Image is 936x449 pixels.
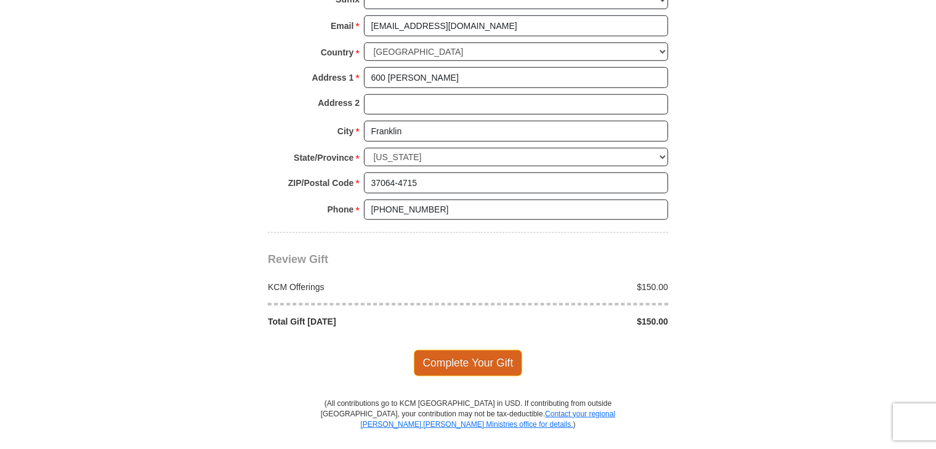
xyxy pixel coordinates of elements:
a: Contact your regional [PERSON_NAME] [PERSON_NAME] Ministries office for details. [360,410,615,429]
strong: State/Province [294,149,353,166]
div: KCM Offerings [262,281,469,293]
div: $150.00 [468,281,675,293]
div: $150.00 [468,315,675,328]
strong: City [337,123,353,140]
span: Review Gift [268,253,328,265]
span: Complete Your Gift [414,350,523,376]
strong: Address 1 [312,69,354,86]
strong: Country [321,44,354,61]
strong: Phone [328,201,354,218]
strong: ZIP/Postal Code [288,174,354,192]
div: Total Gift [DATE] [262,315,469,328]
strong: Address 2 [318,94,360,111]
strong: Email [331,17,353,34]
